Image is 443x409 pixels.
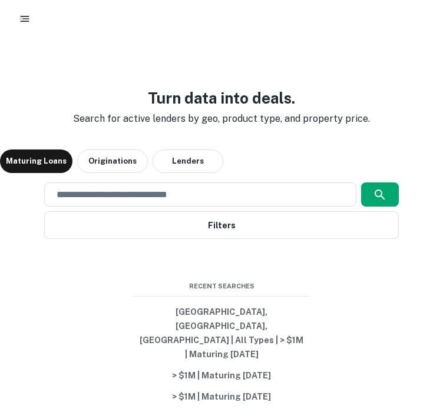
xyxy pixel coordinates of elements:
[64,87,379,109] h3: Turn data into deals.
[133,301,310,365] button: [GEOGRAPHIC_DATA], [GEOGRAPHIC_DATA], [GEOGRAPHIC_DATA] | All Types | > $1M | Maturing [DATE]
[77,149,148,173] button: Originations
[384,315,443,371] iframe: Chat Widget
[64,112,379,126] p: Search for active lenders by geo, product type, and property price.
[153,149,223,173] button: Lenders
[133,281,310,291] span: Recent Searches
[44,211,399,239] button: Filters
[133,365,310,386] button: > $1M | Maturing [DATE]
[133,386,310,407] button: > $1M | Maturing [DATE]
